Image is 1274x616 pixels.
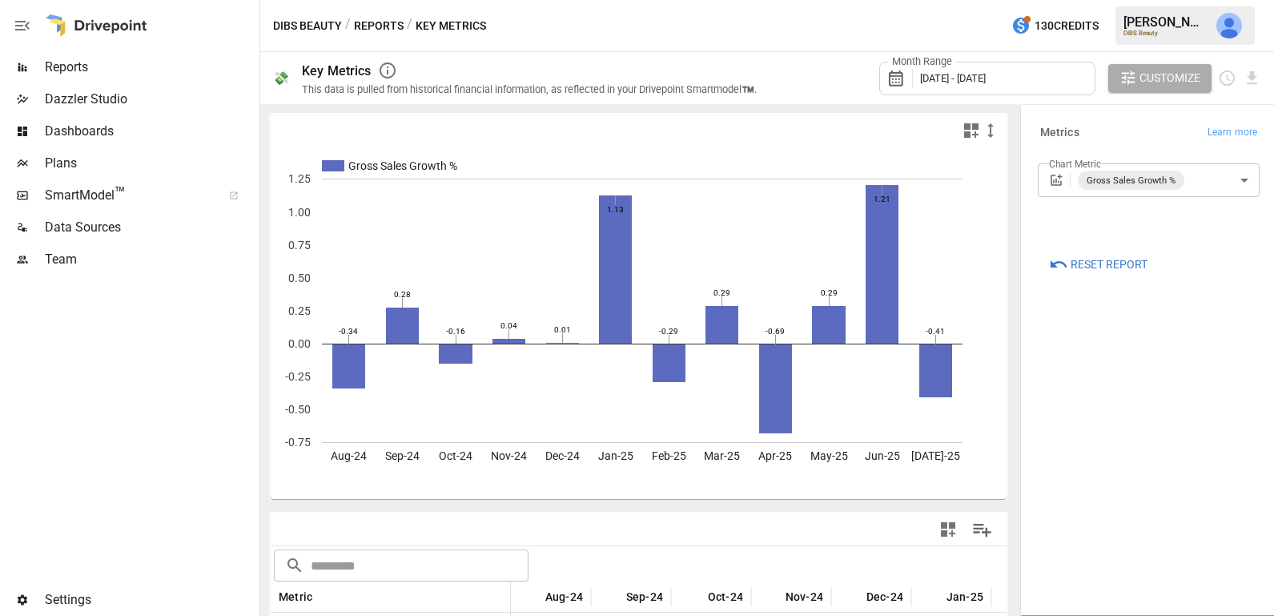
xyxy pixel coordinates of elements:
[500,321,517,330] text: 0.04
[1049,157,1101,171] label: Chart Metric
[45,58,256,77] span: Reports
[1123,30,1207,37] div: DIBS Beauty
[285,436,311,449] text: -0.75
[288,172,311,185] text: 1.25
[866,589,903,605] span: Dec-24
[758,449,792,462] text: Apr-25
[271,147,1007,499] svg: A chart.
[288,206,311,219] text: 1.00
[1207,3,1252,48] button: Julie Wilton
[821,288,838,297] text: 0.29
[704,449,740,462] text: Mar-25
[713,288,730,297] text: 0.29
[1218,69,1236,87] button: Schedule report
[911,449,960,462] text: [DATE]-25
[279,589,312,605] span: Metric
[288,272,311,284] text: 0.50
[339,327,358,336] text: -0.34
[302,63,372,79] div: Key Metrics
[1243,69,1261,87] button: Download report
[554,325,571,334] text: 0.01
[288,337,311,350] text: 0.00
[491,449,527,462] text: Nov-24
[1216,13,1242,38] img: Julie Wilton
[874,195,890,203] text: 1.21
[302,83,757,95] div: This data is pulled from historical financial information, as reflected in your Drivepoint Smartm...
[1040,124,1079,142] h6: Metrics
[626,589,663,605] span: Sep-24
[1208,125,1257,141] span: Learn more
[288,304,311,317] text: 0.25
[1108,64,1212,93] button: Customize
[545,449,580,462] text: Dec-24
[273,70,289,86] div: 💸
[865,449,900,462] text: Jun-25
[45,590,256,610] span: Settings
[331,449,367,462] text: Aug-24
[1139,68,1200,88] span: Customize
[45,218,256,237] span: Data Sources
[285,370,311,383] text: -0.25
[1123,14,1207,30] div: [PERSON_NAME]
[45,154,256,173] span: Plans
[964,512,1000,548] button: Manage Columns
[273,16,342,36] button: DIBS Beauty
[407,16,412,36] div: /
[45,90,256,109] span: Dazzler Studio
[1035,16,1099,36] span: 130 Credits
[385,449,420,462] text: Sep-24
[394,290,411,299] text: 0.28
[345,16,351,36] div: /
[659,327,678,336] text: -0.29
[545,589,583,605] span: Aug-24
[354,16,404,36] button: Reports
[288,239,311,252] text: 0.75
[652,449,686,462] text: Feb-25
[888,54,956,69] label: Month Range
[439,449,472,462] text: Oct-24
[446,327,465,336] text: -0.16
[786,589,823,605] span: Nov-24
[45,186,211,205] span: SmartModel
[45,250,256,269] span: Team
[598,449,633,462] text: Jan-25
[708,589,743,605] span: Oct-24
[285,403,311,416] text: -0.50
[920,72,986,84] span: [DATE] - [DATE]
[607,205,624,214] text: 1.13
[766,327,785,336] text: -0.69
[348,159,457,172] text: Gross Sales Growth %
[926,327,945,336] text: -0.41
[1071,255,1147,275] span: Reset Report
[1005,11,1105,41] button: 130Credits
[810,449,848,462] text: May-25
[946,589,983,605] span: Jan-25
[115,183,126,203] span: ™
[45,122,256,141] span: Dashboards
[1038,250,1159,279] button: Reset Report
[1080,171,1182,190] span: Gross Sales Growth %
